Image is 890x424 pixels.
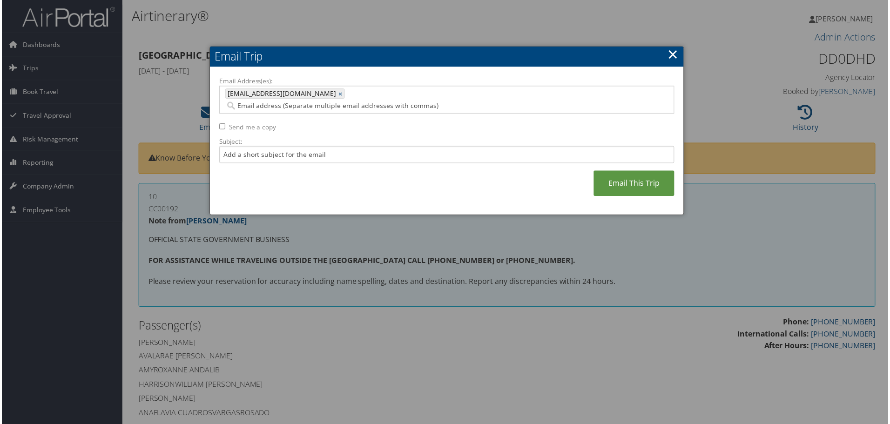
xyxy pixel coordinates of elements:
label: Subject: [218,137,675,147]
input: Email address (Separate multiple email addresses with commas) [224,101,600,111]
a: Email This Trip [594,171,675,197]
label: Email Address(es): [218,77,675,86]
label: Send me a copy [228,123,276,132]
a: × [669,45,680,64]
span: [EMAIL_ADDRESS][DOMAIN_NAME] [225,89,336,99]
h2: Email Trip [209,47,685,67]
a: × [338,89,344,99]
input: Add a short subject for the email [218,147,675,164]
